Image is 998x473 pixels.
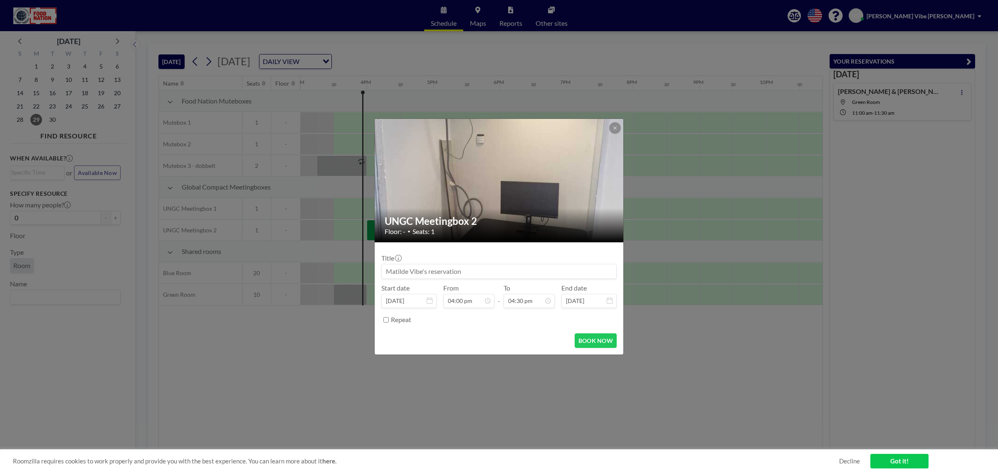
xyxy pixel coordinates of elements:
[382,264,616,278] input: Matilde Vibe's reservation
[575,333,617,348] button: BOOK NOW
[408,228,410,234] span: •
[385,227,405,236] span: Floor: -
[13,457,839,465] span: Roomzilla requires cookies to work properly and provide you with the best experience. You can lea...
[375,14,624,347] img: 537.jpeg
[504,284,510,292] label: To
[443,284,459,292] label: From
[381,284,410,292] label: Start date
[381,254,401,262] label: Title
[413,227,435,236] span: Seats: 1
[498,287,500,305] span: -
[561,284,587,292] label: End date
[839,457,860,465] a: Decline
[391,315,411,324] label: Repeat
[385,215,614,227] h2: UNGC Meetingbox 2
[322,457,336,465] a: here.
[870,454,929,468] a: Got it!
